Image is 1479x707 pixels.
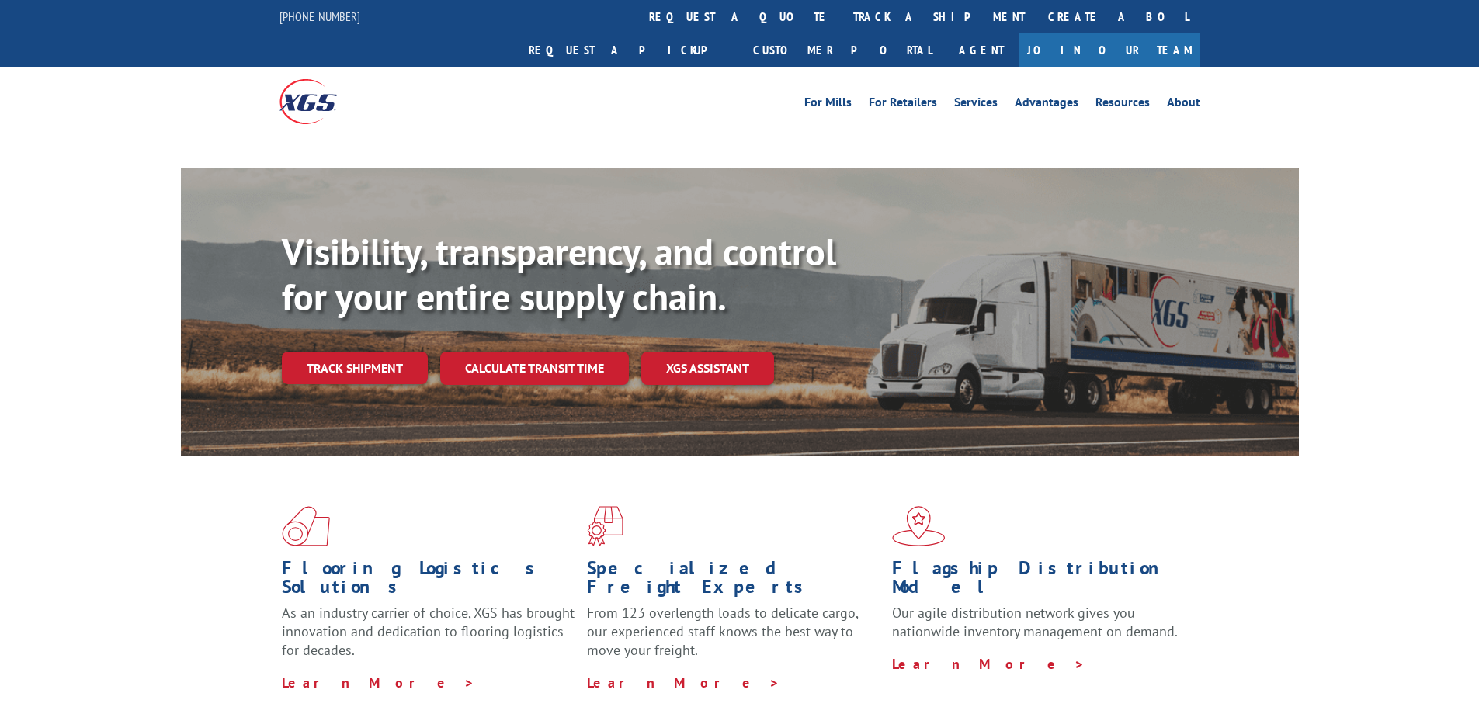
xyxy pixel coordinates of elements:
[741,33,943,67] a: Customer Portal
[440,352,629,385] a: Calculate transit time
[869,96,937,113] a: For Retailers
[954,96,998,113] a: Services
[1015,96,1078,113] a: Advantages
[282,227,836,321] b: Visibility, transparency, and control for your entire supply chain.
[892,506,946,546] img: xgs-icon-flagship-distribution-model-red
[282,352,428,384] a: Track shipment
[282,559,575,604] h1: Flooring Logistics Solutions
[587,559,880,604] h1: Specialized Freight Experts
[587,506,623,546] img: xgs-icon-focused-on-flooring-red
[279,9,360,24] a: [PHONE_NUMBER]
[1167,96,1200,113] a: About
[282,506,330,546] img: xgs-icon-total-supply-chain-intelligence-red
[892,559,1186,604] h1: Flagship Distribution Model
[1095,96,1150,113] a: Resources
[282,604,575,659] span: As an industry carrier of choice, XGS has brought innovation and dedication to flooring logistics...
[641,352,774,385] a: XGS ASSISTANT
[282,674,475,691] a: Learn More >
[943,33,1019,67] a: Agent
[517,33,741,67] a: Request a pickup
[587,674,780,691] a: Learn More >
[804,96,852,113] a: For Mills
[587,604,880,673] p: From 123 overlength loads to delicate cargo, our experienced staff knows the best way to move you...
[1019,33,1200,67] a: Join Our Team
[892,655,1085,673] a: Learn More >
[892,604,1178,640] span: Our agile distribution network gives you nationwide inventory management on demand.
